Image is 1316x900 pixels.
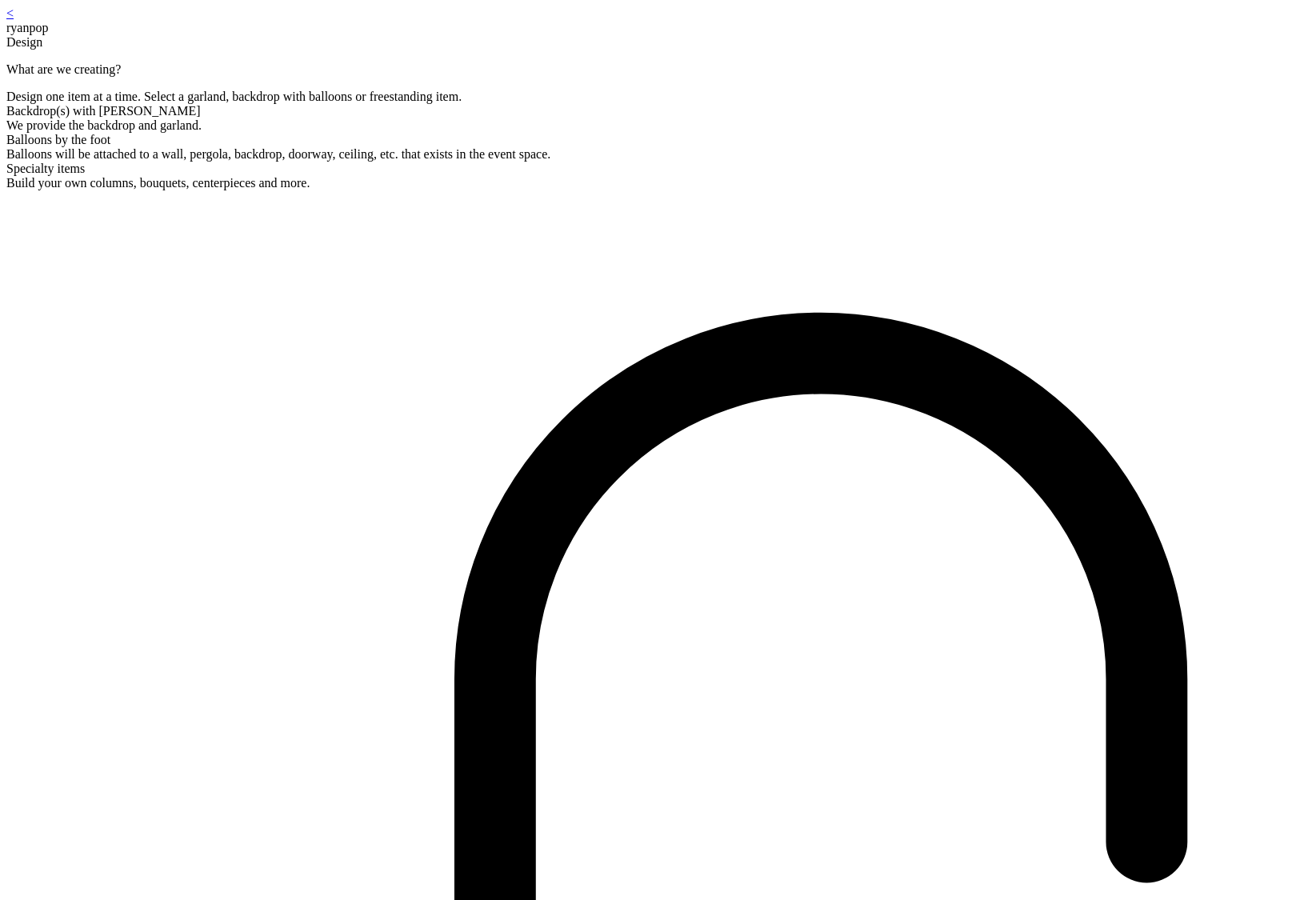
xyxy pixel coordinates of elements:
div: Backdrop(s) with [PERSON_NAME] [6,104,1310,118]
div: Design one item at a time. Select a garland, backdrop with balloons or freestanding item. [6,90,1310,104]
div: Balloons will be attached to a wall, pergola, backdrop, doorway, ceiling, etc. that exists in the... [6,147,1310,162]
a: < [6,6,14,20]
div: Design [6,35,1310,50]
p: What are we creating? [6,62,1310,77]
div: Balloons by the foot [6,133,1310,147]
div: We provide the backdrop and garland. [6,118,1310,133]
div: Specialty items [6,162,1310,176]
div: ryanpop [6,21,1310,35]
div: Build your own columns, bouquets, centerpieces and more. [6,176,1310,190]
